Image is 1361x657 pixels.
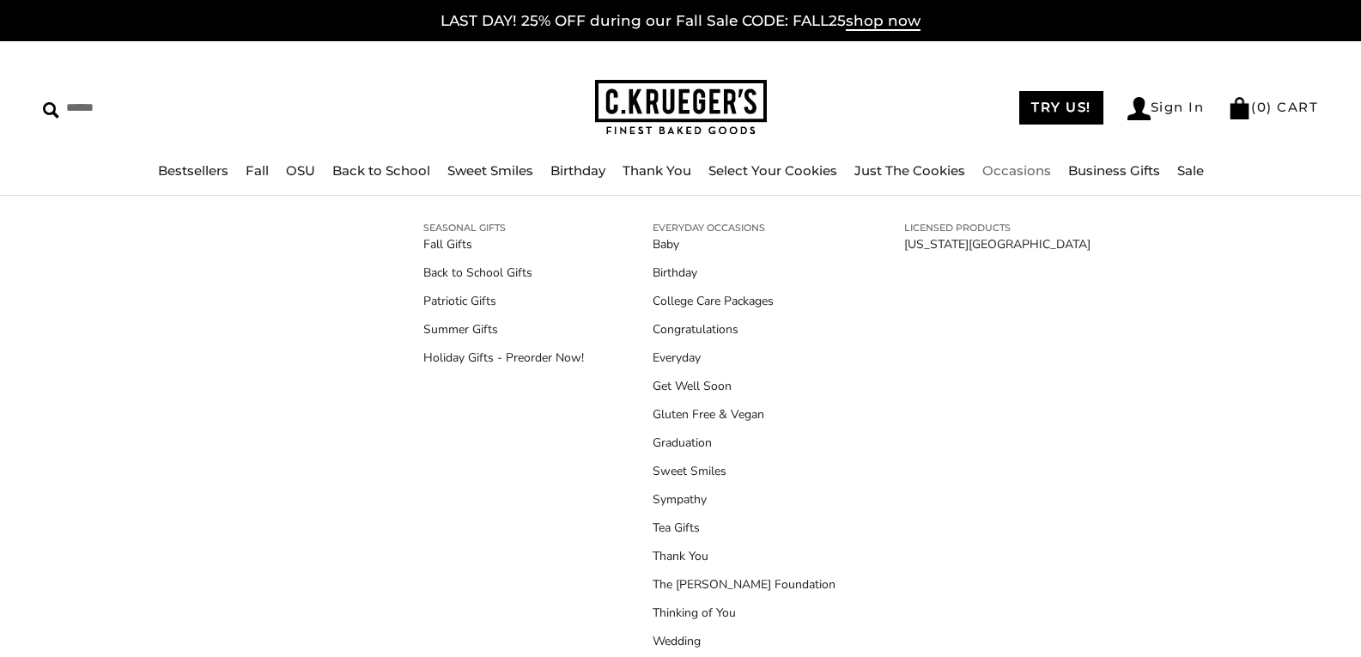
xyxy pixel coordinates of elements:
[653,547,835,565] a: Thank You
[653,292,835,310] a: College Care Packages
[286,162,315,179] a: OSU
[1257,99,1267,115] span: 0
[653,235,835,253] a: Baby
[982,162,1051,179] a: Occasions
[846,12,920,31] span: shop now
[423,320,584,338] a: Summer Gifts
[653,320,835,338] a: Congratulations
[550,162,605,179] a: Birthday
[653,264,835,282] a: Birthday
[653,632,835,650] a: Wedding
[904,220,1091,235] a: LICENSED PRODUCTS
[447,162,533,179] a: Sweet Smiles
[1127,97,1205,120] a: Sign In
[246,162,269,179] a: Fall
[904,235,1091,253] a: [US_STATE][GEOGRAPHIC_DATA]
[653,575,835,593] a: The [PERSON_NAME] Foundation
[158,162,228,179] a: Bestsellers
[1068,162,1160,179] a: Business Gifts
[423,235,584,253] a: Fall Gifts
[1127,97,1151,120] img: Account
[653,377,835,395] a: Get Well Soon
[653,462,835,480] a: Sweet Smiles
[423,220,584,235] a: SEASONAL GIFTS
[623,162,691,179] a: Thank You
[653,604,835,622] a: Thinking of You
[441,12,920,31] a: LAST DAY! 25% OFF during our Fall Sale CODE: FALL25shop now
[653,405,835,423] a: Gluten Free & Vegan
[43,102,59,119] img: Search
[653,519,835,537] a: Tea Gifts
[423,264,584,282] a: Back to School Gifts
[653,434,835,452] a: Graduation
[854,162,965,179] a: Just The Cookies
[595,80,767,136] img: C.KRUEGER'S
[708,162,837,179] a: Select Your Cookies
[1177,162,1204,179] a: Sale
[1228,97,1251,119] img: Bag
[1019,91,1103,125] a: TRY US!
[43,94,247,121] input: Search
[653,349,835,367] a: Everyday
[423,349,584,367] a: Holiday Gifts - Preorder Now!
[1228,99,1318,115] a: (0) CART
[332,162,430,179] a: Back to School
[423,292,584,310] a: Patriotic Gifts
[653,490,835,508] a: Sympathy
[653,220,835,235] a: EVERYDAY OCCASIONS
